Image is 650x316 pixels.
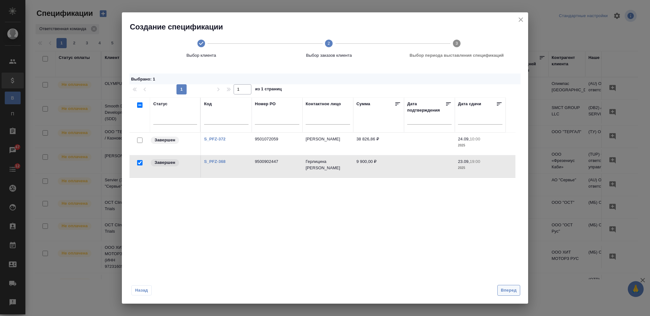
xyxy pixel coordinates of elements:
[155,159,175,166] p: Завершен
[470,137,480,141] p: 10:00
[153,101,168,107] div: Статус
[407,101,445,113] div: Дата подтверждения
[155,137,175,143] p: Завершен
[470,159,480,164] p: 19:00
[455,41,458,46] text: 3
[328,41,330,46] text: 2
[130,22,528,32] h2: Создание спецификации
[497,285,520,296] button: Вперед
[458,165,502,171] p: 2025
[458,159,470,164] p: 23.09,
[131,285,152,295] button: Назад
[306,101,341,107] div: Контактное лицо
[204,159,226,164] a: S_PFZ-368
[252,133,302,155] td: 9501072059
[395,52,518,59] span: Выбор периода выставления спецификаций
[356,101,370,109] div: Сумма
[302,155,353,177] td: Герлицина [PERSON_NAME]
[131,77,155,81] span: Выбрано : 1
[268,52,390,59] span: Выбор заказов клиента
[204,101,212,107] div: Код
[516,15,526,24] button: close
[204,137,226,141] a: S_PFZ-372
[353,133,404,155] td: 38 826,86 ₽
[302,133,353,155] td: [PERSON_NAME]
[353,155,404,177] td: 9 900,00 ₽
[458,137,470,141] p: 24.09,
[458,101,481,109] div: Дата сдачи
[255,85,282,94] span: из 1 страниц
[252,155,302,177] td: 9500902447
[140,52,262,59] span: Выбор клиента
[458,142,502,149] p: 2025
[135,287,148,293] span: Назад
[255,101,275,107] div: Номер PO
[501,287,517,294] span: Вперед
